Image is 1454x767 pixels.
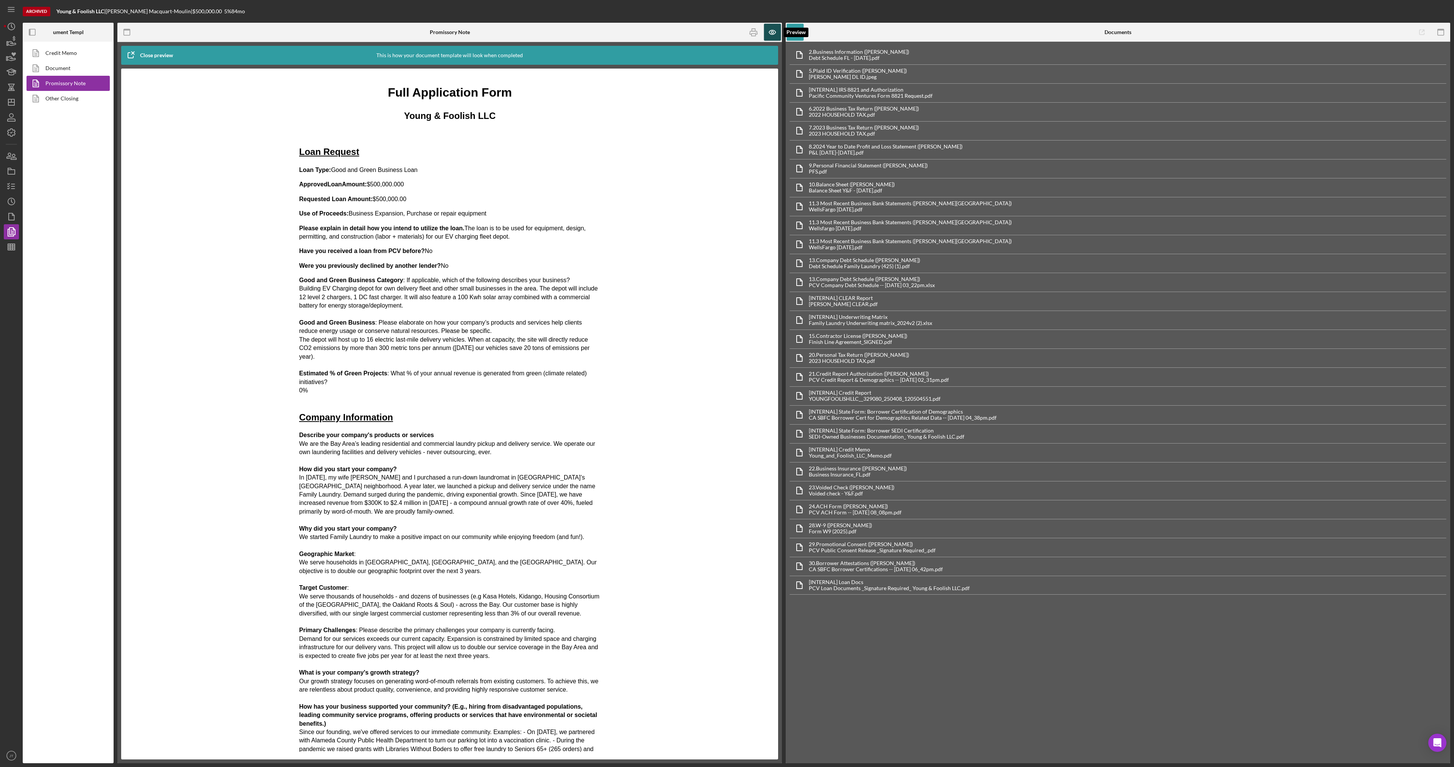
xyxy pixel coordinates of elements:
div: Finish Line Agreement_SIGNED.pdf [809,339,907,345]
div: Close preview [140,48,173,63]
div: Young_and_Foolish_LLC_Memo.pdf [809,453,892,459]
strong: Loan Type: [6,91,38,97]
div: [INTERNAL] Underwriting Matrix [809,314,932,320]
strong: Describe your company's products or services [6,356,141,362]
div: 21. Credit Report Authorization ([PERSON_NAME]) [809,371,949,377]
div: 30. Borrower Attestations ([PERSON_NAME]) [809,560,943,566]
strong: Estimated % of Green Projects [6,294,94,300]
div: | [56,8,106,14]
div: 2023 HOUSEHOLD TAX.pdf [809,358,909,364]
div: Business Insurance_FL.pdf [809,472,907,478]
strong: Were you previously declined by another lender? [6,186,148,193]
div: Open Intercom Messenger [1428,734,1446,752]
strong: How did you start your company? [6,390,104,396]
div: 6. 2022 Business Tax Return ([PERSON_NAME]) [809,106,919,112]
p: Business Expansion, Purchase or repair equipment [6,133,307,142]
div: PCV Public Consent Release _Signature Required_.pdf [809,547,936,553]
div: 2023 HOUSEHOLD TAX.pdf [809,131,919,137]
div: [INTERNAL] CLEAR Report [809,295,878,301]
div: CA SBFC Borrower Cert for Demographics Related Data -- [DATE] 04_38pm.pdf [809,415,997,421]
div: 2022 HOUSEHOLD TAX.pdf [809,112,919,118]
strong: Loan [34,105,49,111]
div: Balance Sheet Y&F - [DATE].pdf [809,187,895,194]
div: 23. Voided Check ([PERSON_NAME]) [809,484,894,491]
a: Promissory Note [27,76,106,91]
strong: Good and Green Business Category [6,201,110,207]
div: [INTERNAL] State Form: Borrower Certification of Demographics [809,409,997,415]
div: YOUNGFOOLISHLLC__329080_250408_120504551.pdf [809,396,941,402]
div: 20. Personal Tax Return ([PERSON_NAME]) [809,352,909,358]
div: [INTERNAL] State Form: Borrower SEDI Certification [809,428,964,434]
strong: Requested Loan Amount: [6,120,80,126]
a: Other Closing [27,91,106,106]
div: [INTERNAL] Loan Docs [809,579,970,585]
div: [INTERNAL] Credit Memo [809,447,892,453]
div: PFS.pdf [809,169,928,175]
a: Credit Memo [27,45,106,61]
div: PCV Company Debt Schedule -- [DATE] 03_22pm.xlsx [809,282,935,288]
strong: Please explain in detail how you intend to utilize the loan. [6,149,172,155]
div: 84 mo [231,8,245,14]
div: Wellsfargo [DATE].pdf [809,225,1012,231]
div: WellsFargo [DATE].pdf [809,206,1012,212]
div: 22. Business Insurance ([PERSON_NAME]) [809,466,907,472]
div: [PERSON_NAME] Macquart-Moulin | [106,8,192,14]
text: JT [9,754,14,758]
div: Form W9 (2025).pdf [809,528,872,534]
strong: Target Customer [6,508,54,515]
div: PCV Credit Report & Demographics -- [DATE] 02_31pm.pdf [809,377,949,383]
p: : If applicable, which of the following describes your business? Building EV Charging depot for o... [6,200,307,327]
div: Debt Schedule FL - [DATE].pdf [809,55,909,61]
div: [INTERNAL] Credit Report [809,390,941,396]
span: Loan Request [6,70,66,81]
div: 11. 3 Most Recent Business Bank Statements ([PERSON_NAME][GEOGRAPHIC_DATA]) [809,200,1012,206]
div: 11. 3 Most Recent Business Bank Statements ([PERSON_NAME][GEOGRAPHIC_DATA]) [809,238,1012,244]
p: No [6,171,307,179]
div: 29. Promotional Consent ([PERSON_NAME]) [809,541,936,547]
div: 7. 2023 Business Tax Return ([PERSON_NAME]) [809,125,919,131]
b: Documents [1105,29,1131,35]
p: $500,000.00 [6,119,307,127]
b: Young & Foolish LLC [56,8,104,14]
div: 5 % [224,8,231,14]
strong: Good and Green Business [6,243,82,250]
button: Close preview [121,48,181,63]
div: [PERSON_NAME] DL ID.jpeg [809,74,907,80]
h1: Full Application Form [6,8,307,25]
strong: Use of Proceeds: [6,134,56,141]
strong: Geographic Market [6,475,61,481]
p: No [6,186,307,194]
div: 28. W-9 ([PERSON_NAME]) [809,522,872,528]
div: This is how your document template will look when completed [376,46,523,65]
b: Promissory Note [430,29,470,35]
p: Good and Green Business Loan [6,90,307,98]
p: We are the Bay Area’s leading residential and commercial laundry pickup and delivery service. We ... [6,355,307,762]
p: The loan is to be used for equipment, design, permitting, and construction (labor + materials) fo... [6,148,307,165]
div: WellsFargo [DATE].pdf [809,244,1012,250]
div: 13. Company Debt Schedule ([PERSON_NAME]) [809,257,920,263]
div: 13. Company Debt Schedule ([PERSON_NAME]) [809,276,935,282]
div: 5. Plaid ID Verification ([PERSON_NAME]) [809,68,907,74]
div: 15. Contractor License ([PERSON_NAME]) [809,333,907,339]
div: Voided check - Y&F.pdf [809,491,894,497]
div: Family Laundry Underwriting matrix_2024v2 (2).xlsx [809,320,932,326]
b: Document Templates [44,29,93,35]
button: JT [4,748,19,763]
div: Archived [23,7,50,16]
h2: Young & Foolish LLC [6,33,307,46]
strong: What is your company's growth strategy? [6,593,126,600]
div: 2. Business Information ([PERSON_NAME]) [809,49,909,55]
div: 8. 2024 Year to Date Profit and Loss Statement ([PERSON_NAME]) [809,144,963,150]
iframe: Rich Text Area [293,76,607,752]
strong: Approved Amount: [6,105,74,111]
div: 24. ACH Form ([PERSON_NAME]) [809,503,902,509]
div: 9. Personal Financial Statement ([PERSON_NAME]) [809,162,928,169]
div: [INTERNAL] IRS 8821 and Authorization [809,87,933,93]
div: [PERSON_NAME] CLEAR.pdf [809,301,878,307]
div: 10. Balance Sheet ([PERSON_NAME]) [809,181,895,187]
strong: Why did you start your company? [6,449,104,456]
strong: Have you received a loan from PCV before? [6,172,132,178]
div: 11. 3 Most Recent Business Bank Statements ([PERSON_NAME][GEOGRAPHIC_DATA]) [809,219,1012,225]
div: PCV Loan Documents _Signature Required_ Young & Foolish LLC.pdf [809,585,970,591]
div: CA SBFC Borrower Certifications -- [DATE] 06_42pm.pdf [809,566,943,572]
